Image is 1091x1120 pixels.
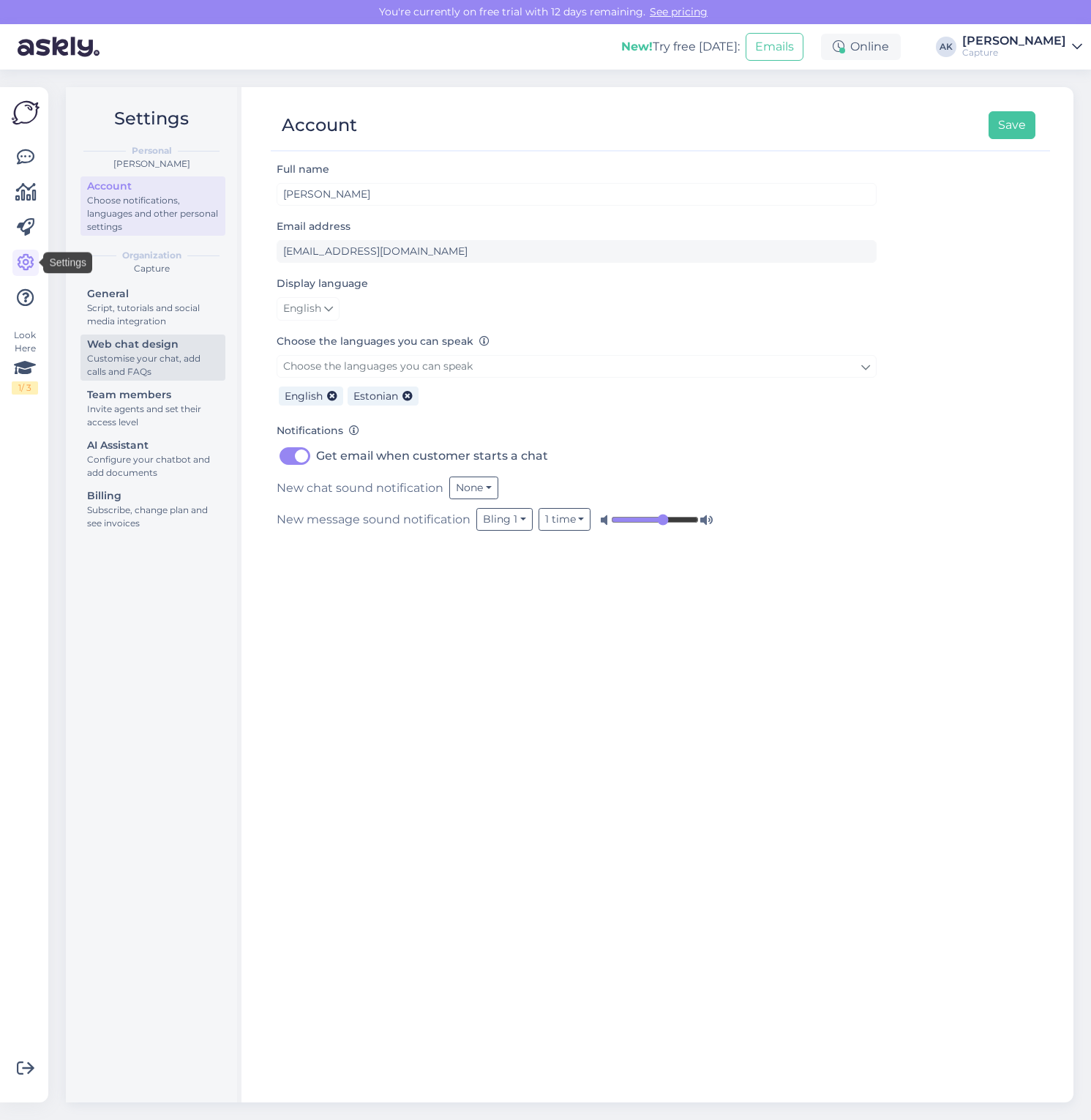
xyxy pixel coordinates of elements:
button: Save [989,111,1035,139]
div: Settings [43,253,92,274]
h2: Settings [78,105,225,132]
div: Look Here [12,329,38,395]
label: Notifications [277,423,359,438]
b: Organization [122,249,181,262]
button: 1 time [539,508,591,531]
div: Capture [78,262,225,275]
div: [PERSON_NAME] [962,35,1066,47]
label: Get email when customer starts a chat [316,444,548,468]
div: Subscribe, change plan and see invoices [87,504,219,530]
input: Enter name [277,183,877,206]
span: English [285,389,323,403]
div: AI Assistant [87,438,219,453]
div: Web chat design [87,337,219,352]
a: Team membersInvite agents and set their access level [80,385,225,431]
label: Choose the languages you can speak [277,334,490,349]
b: New! [621,40,653,53]
a: GeneralScript, tutorials and social media integration [80,284,225,330]
div: General [87,286,219,302]
span: Estonian [353,389,398,403]
div: Invite agents and set their access level [87,403,219,429]
a: See pricing [645,5,712,18]
a: BillingSubscribe, change plan and see invoices [80,486,225,532]
span: Choose the languages you can speak [283,359,473,373]
button: Bling 1 [476,508,533,531]
div: Choose notifications, languages and other personal settings [87,194,219,234]
b: Personal [132,144,172,157]
a: AccountChoose notifications, languages and other personal settings [80,176,225,236]
div: Capture [962,47,1066,59]
a: English [277,297,340,321]
div: Configure your chatbot and add documents [87,453,219,479]
div: Script, tutorials and social media integration [87,302,219,328]
div: Online [821,34,901,60]
div: 1 / 3 [12,381,38,395]
span: English [283,301,321,317]
div: New chat sound notification [277,477,877,499]
a: Choose the languages you can speak [277,355,877,378]
div: Account [87,179,219,194]
input: Enter email [277,240,877,263]
img: Askly Logo [12,99,40,127]
label: Email address [277,219,350,234]
a: Web chat designCustomise your chat, add calls and FAQs [80,335,225,381]
div: Billing [87,488,219,504]
a: [PERSON_NAME]Capture [962,35,1082,59]
button: Emails [746,33,803,61]
div: Customise your chat, add calls and FAQs [87,352,219,378]
div: Team members [87,387,219,403]
div: Account [282,111,357,139]
label: Display language [277,276,368,291]
div: New message sound notification [277,508,877,531]
a: AI AssistantConfigure your chatbot and add documents [80,436,225,482]
div: [PERSON_NAME] [78,157,225,171]
div: AK [936,37,956,57]
label: Full name [277,162,329,177]
div: Try free [DATE]: [621,38,740,56]
button: None [449,477,498,499]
